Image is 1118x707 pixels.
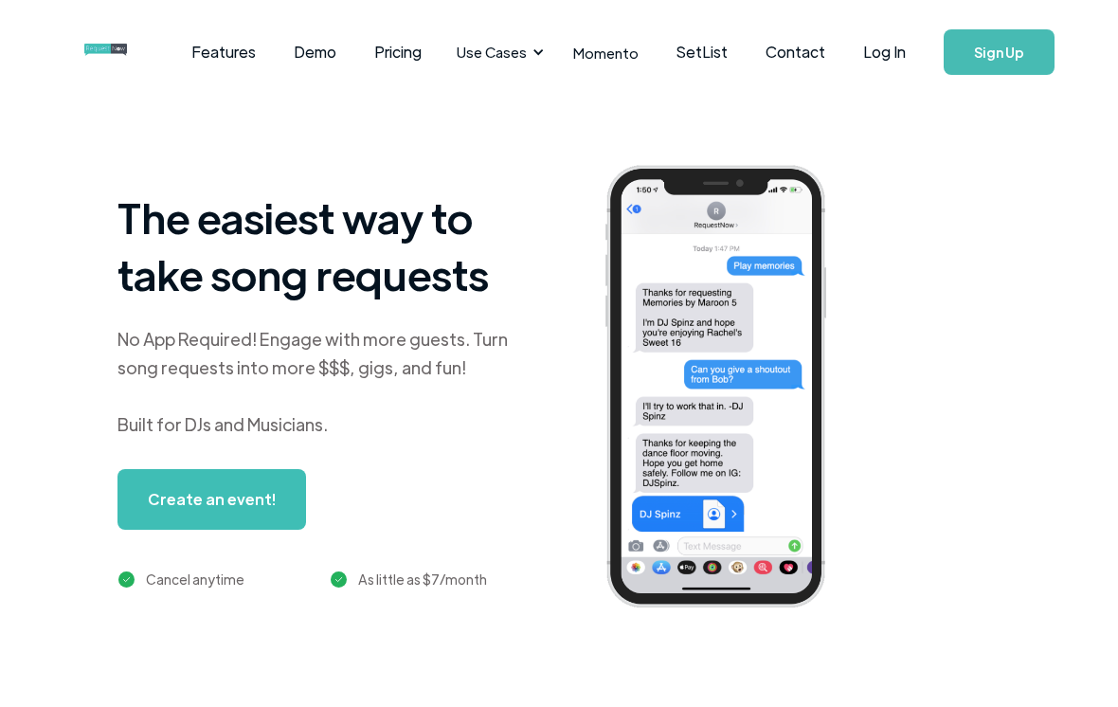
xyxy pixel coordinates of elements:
[172,23,275,82] a: Features
[146,568,244,590] div: Cancel anytime
[358,568,487,590] div: As little as $7/month
[84,33,125,71] a: home
[117,189,532,302] h1: The easiest way to take song requests
[944,29,1055,75] a: Sign Up
[331,571,347,588] img: green checkmark
[275,23,355,82] a: Demo
[117,325,532,439] div: No App Required! Engage with more guests. Turn song requests into more $$$, gigs, and fun! Built ...
[658,23,747,82] a: SetList
[844,19,925,85] a: Log In
[554,25,658,81] a: Momento
[117,469,306,530] a: Create an event!
[84,44,163,57] img: requestnow logo
[457,42,527,63] div: Use Cases
[355,23,441,82] a: Pricing
[118,571,135,588] img: green checkmark
[586,154,873,625] img: iphone screenshot
[445,23,550,82] div: Use Cases
[747,23,844,82] a: Contact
